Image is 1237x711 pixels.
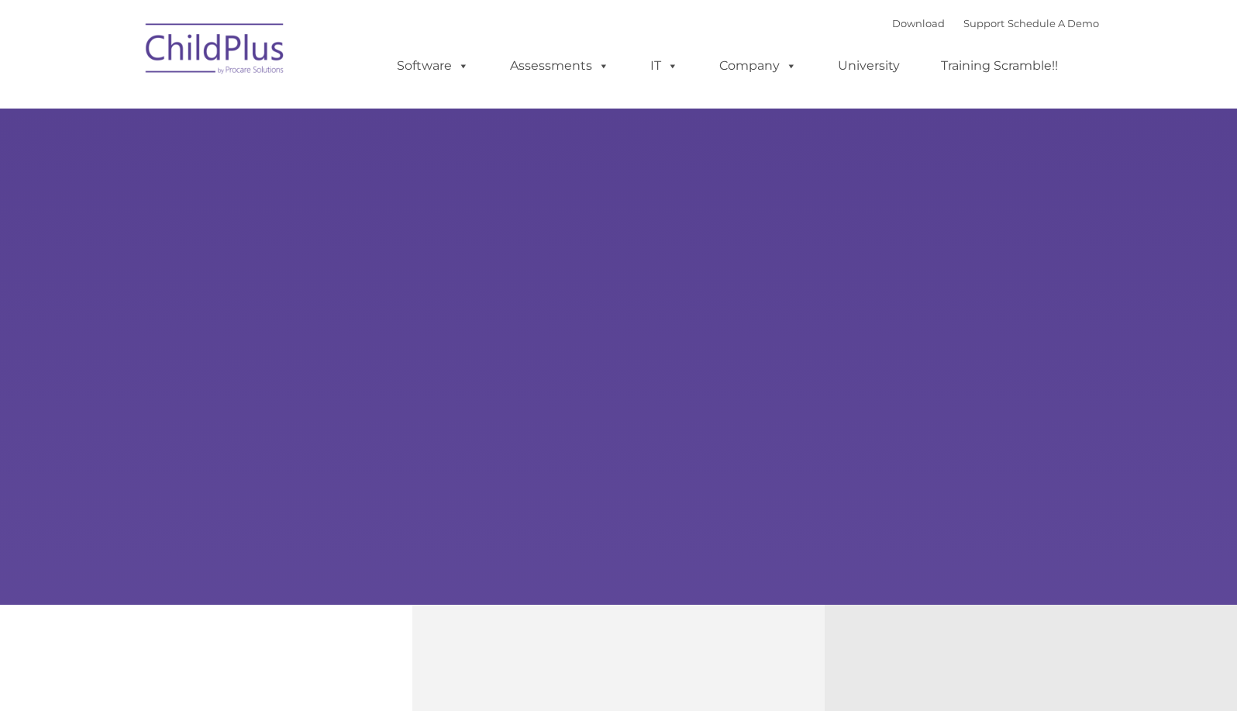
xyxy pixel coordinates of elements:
a: IT [635,50,694,81]
a: Training Scramble!! [925,50,1073,81]
font: | [892,17,1099,29]
a: Assessments [494,50,625,81]
a: University [822,50,915,81]
a: Support [963,17,1004,29]
a: Software [381,50,484,81]
img: ChildPlus by Procare Solutions [138,12,293,90]
a: Company [704,50,812,81]
a: Schedule A Demo [1008,17,1099,29]
a: Download [892,17,945,29]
